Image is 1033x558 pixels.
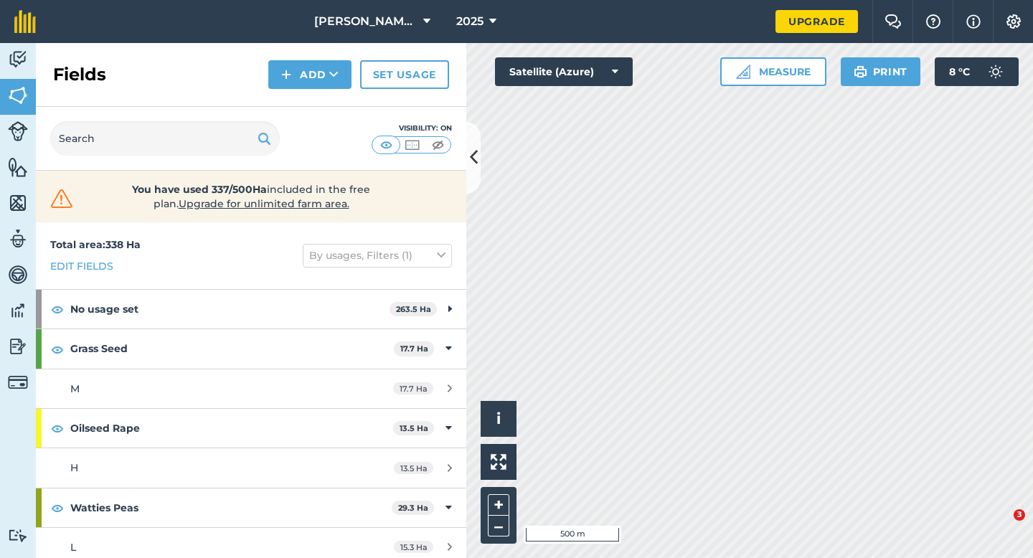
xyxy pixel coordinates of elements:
[70,461,78,474] span: H
[47,182,455,211] a: You have used 337/500Haincluded in the free plan.Upgrade for unlimited farm area.
[47,188,76,209] img: svg+xml;base64,PHN2ZyB4bWxucz0iaHR0cDovL3d3dy53My5vcmcvMjAwMC9zdmciIHdpZHRoPSIzMiIgaGVpZ2h0PSIzMC...
[8,529,28,542] img: svg+xml;base64,PD94bWwgdmVyc2lvbj0iMS4wIiBlbmNvZGluZz0idXRmLTgiPz4KPCEtLSBHZW5lcmF0b3I6IEFkb2JlIE...
[51,341,64,358] img: svg+xml;base64,PHN2ZyB4bWxucz0iaHR0cDovL3d3dy53My5vcmcvMjAwMC9zdmciIHdpZHRoPSIxOCIgaGVpZ2h0PSIyNC...
[854,63,867,80] img: svg+xml;base64,PHN2ZyB4bWxucz0iaHR0cDovL3d3dy53My5vcmcvMjAwMC9zdmciIHdpZHRoPSIxOSIgaGVpZ2h0PSIyNC...
[393,382,433,394] span: 17.7 Ha
[8,264,28,285] img: svg+xml;base64,PD94bWwgdmVyc2lvbj0iMS4wIiBlbmNvZGluZz0idXRmLTgiPz4KPCEtLSBHZW5lcmF0b3I6IEFkb2JlIE...
[394,462,433,474] span: 13.5 Ha
[775,10,858,33] a: Upgrade
[429,138,447,152] img: svg+xml;base64,PHN2ZyB4bWxucz0iaHR0cDovL3d3dy53My5vcmcvMjAwMC9zdmciIHdpZHRoPSI1MCIgaGVpZ2h0PSI0MC...
[885,14,902,29] img: Two speech bubbles overlapping with the left bubble in the forefront
[281,66,291,83] img: svg+xml;base64,PHN2ZyB4bWxucz0iaHR0cDovL3d3dy53My5vcmcvMjAwMC9zdmciIHdpZHRoPSIxNCIgaGVpZ2h0PSIyNC...
[372,123,452,134] div: Visibility: On
[51,499,64,516] img: svg+xml;base64,PHN2ZyB4bWxucz0iaHR0cDovL3d3dy53My5vcmcvMjAwMC9zdmciIHdpZHRoPSIxOCIgaGVpZ2h0PSIyNC...
[736,65,750,79] img: Ruler icon
[14,10,36,33] img: fieldmargin Logo
[925,14,942,29] img: A question mark icon
[1005,14,1022,29] img: A cog icon
[1014,509,1025,521] span: 3
[398,503,428,513] strong: 29.3 Ha
[51,301,64,318] img: svg+xml;base64,PHN2ZyB4bWxucz0iaHR0cDovL3d3dy53My5vcmcvMjAwMC9zdmciIHdpZHRoPSIxOCIgaGVpZ2h0PSIyNC...
[36,329,466,368] div: Grass Seed17.7 Ha
[496,410,501,427] span: i
[360,60,449,89] a: Set usage
[70,409,393,448] strong: Oilseed Rape
[841,57,921,86] button: Print
[396,304,431,314] strong: 263.5 Ha
[53,63,106,86] h2: Fields
[8,192,28,214] img: svg+xml;base64,PHN2ZyB4bWxucz0iaHR0cDovL3d3dy53My5vcmcvMjAwMC9zdmciIHdpZHRoPSI1NiIgaGVpZ2h0PSI2MC...
[98,182,404,211] span: included in the free plan .
[70,488,392,527] strong: Watties Peas
[935,57,1019,86] button: 8 °C
[720,57,826,86] button: Measure
[70,290,390,328] strong: No usage set
[488,494,509,516] button: +
[268,60,352,89] button: Add
[984,509,1019,544] iframe: Intercom live chat
[314,13,418,30] span: [PERSON_NAME] & Sons
[36,409,466,448] div: Oilseed Rape13.5 Ha
[8,156,28,178] img: svg+xml;base64,PHN2ZyB4bWxucz0iaHR0cDovL3d3dy53My5vcmcvMjAwMC9zdmciIHdpZHRoPSI1NiIgaGVpZ2h0PSI2MC...
[495,57,633,86] button: Satellite (Azure)
[70,541,76,554] span: L
[36,448,466,487] a: H13.5 Ha
[394,541,433,553] span: 15.3 Ha
[966,13,981,30] img: svg+xml;base64,PHN2ZyB4bWxucz0iaHR0cDovL3d3dy53My5vcmcvMjAwMC9zdmciIHdpZHRoPSIxNyIgaGVpZ2h0PSIxNy...
[8,49,28,70] img: svg+xml;base64,PD94bWwgdmVyc2lvbj0iMS4wIiBlbmNvZGluZz0idXRmLTgiPz4KPCEtLSBHZW5lcmF0b3I6IEFkb2JlIE...
[70,329,394,368] strong: Grass Seed
[258,130,271,147] img: svg+xml;base64,PHN2ZyB4bWxucz0iaHR0cDovL3d3dy53My5vcmcvMjAwMC9zdmciIHdpZHRoPSIxOSIgaGVpZ2h0PSIyNC...
[481,401,516,437] button: i
[36,290,466,328] div: No usage set263.5 Ha
[36,369,466,408] a: M17.7 Ha
[377,138,395,152] img: svg+xml;base64,PHN2ZyB4bWxucz0iaHR0cDovL3d3dy53My5vcmcvMjAwMC9zdmciIHdpZHRoPSI1MCIgaGVpZ2h0PSI0MC...
[36,488,466,527] div: Watties Peas29.3 Ha
[488,516,509,536] button: –
[491,454,506,470] img: Four arrows, one pointing top left, one top right, one bottom right and the last bottom left
[8,85,28,106] img: svg+xml;base64,PHN2ZyB4bWxucz0iaHR0cDovL3d3dy53My5vcmcvMjAwMC9zdmciIHdpZHRoPSI1NiIgaGVpZ2h0PSI2MC...
[400,344,428,354] strong: 17.7 Ha
[8,121,28,141] img: svg+xml;base64,PD94bWwgdmVyc2lvbj0iMS4wIiBlbmNvZGluZz0idXRmLTgiPz4KPCEtLSBHZW5lcmF0b3I6IEFkb2JlIE...
[403,138,421,152] img: svg+xml;base64,PHN2ZyB4bWxucz0iaHR0cDovL3d3dy53My5vcmcvMjAwMC9zdmciIHdpZHRoPSI1MCIgaGVpZ2h0PSI0MC...
[400,423,428,433] strong: 13.5 Ha
[303,244,452,267] button: By usages, Filters (1)
[949,57,970,86] span: 8 ° C
[70,382,80,395] span: M
[51,420,64,437] img: svg+xml;base64,PHN2ZyB4bWxucz0iaHR0cDovL3d3dy53My5vcmcvMjAwMC9zdmciIHdpZHRoPSIxOCIgaGVpZ2h0PSIyNC...
[50,121,280,156] input: Search
[981,57,1010,86] img: svg+xml;base64,PD94bWwgdmVyc2lvbj0iMS4wIiBlbmNvZGluZz0idXRmLTgiPz4KPCEtLSBHZW5lcmF0b3I6IEFkb2JlIE...
[8,336,28,357] img: svg+xml;base64,PD94bWwgdmVyc2lvbj0iMS4wIiBlbmNvZGluZz0idXRmLTgiPz4KPCEtLSBHZW5lcmF0b3I6IEFkb2JlIE...
[50,238,141,251] strong: Total area : 338 Ha
[179,197,349,210] span: Upgrade for unlimited farm area.
[8,228,28,250] img: svg+xml;base64,PD94bWwgdmVyc2lvbj0iMS4wIiBlbmNvZGluZz0idXRmLTgiPz4KPCEtLSBHZW5lcmF0b3I6IEFkb2JlIE...
[50,258,113,274] a: Edit fields
[456,13,484,30] span: 2025
[8,300,28,321] img: svg+xml;base64,PD94bWwgdmVyc2lvbj0iMS4wIiBlbmNvZGluZz0idXRmLTgiPz4KPCEtLSBHZW5lcmF0b3I6IEFkb2JlIE...
[132,183,267,196] strong: You have used 337/500Ha
[8,372,28,392] img: svg+xml;base64,PD94bWwgdmVyc2lvbj0iMS4wIiBlbmNvZGluZz0idXRmLTgiPz4KPCEtLSBHZW5lcmF0b3I6IEFkb2JlIE...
